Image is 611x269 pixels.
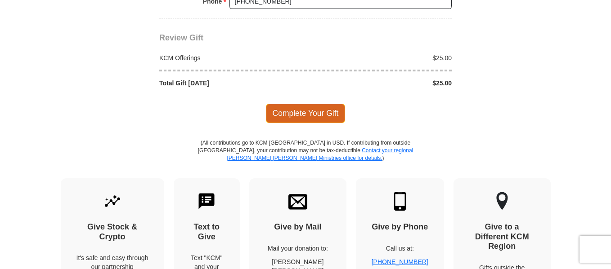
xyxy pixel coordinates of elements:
[372,244,428,253] p: Call us at:
[198,139,413,178] p: (All contributions go to KCM [GEOGRAPHIC_DATA] in USD. If contributing from outside [GEOGRAPHIC_D...
[288,192,307,211] img: envelope.svg
[265,222,331,232] h4: Give by Mail
[372,258,428,265] a: [PHONE_NUMBER]
[227,147,413,161] a: Contact your regional [PERSON_NAME] [PERSON_NAME] Ministries office for details.
[265,244,331,253] p: Mail your donation to:
[155,53,306,62] div: KCM Offerings
[391,192,409,211] img: mobile.svg
[372,222,428,232] h4: Give by Phone
[189,222,225,242] h4: Text to Give
[469,222,535,251] h4: Give to a Different KCM Region
[496,192,508,211] img: other-region
[266,104,346,123] span: Complete Your Gift
[103,192,122,211] img: give-by-stock.svg
[197,192,216,211] img: text-to-give.svg
[76,222,148,242] h4: Give Stock & Crypto
[305,53,457,62] div: $25.00
[155,79,306,88] div: Total Gift [DATE]
[305,79,457,88] div: $25.00
[159,33,203,42] span: Review Gift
